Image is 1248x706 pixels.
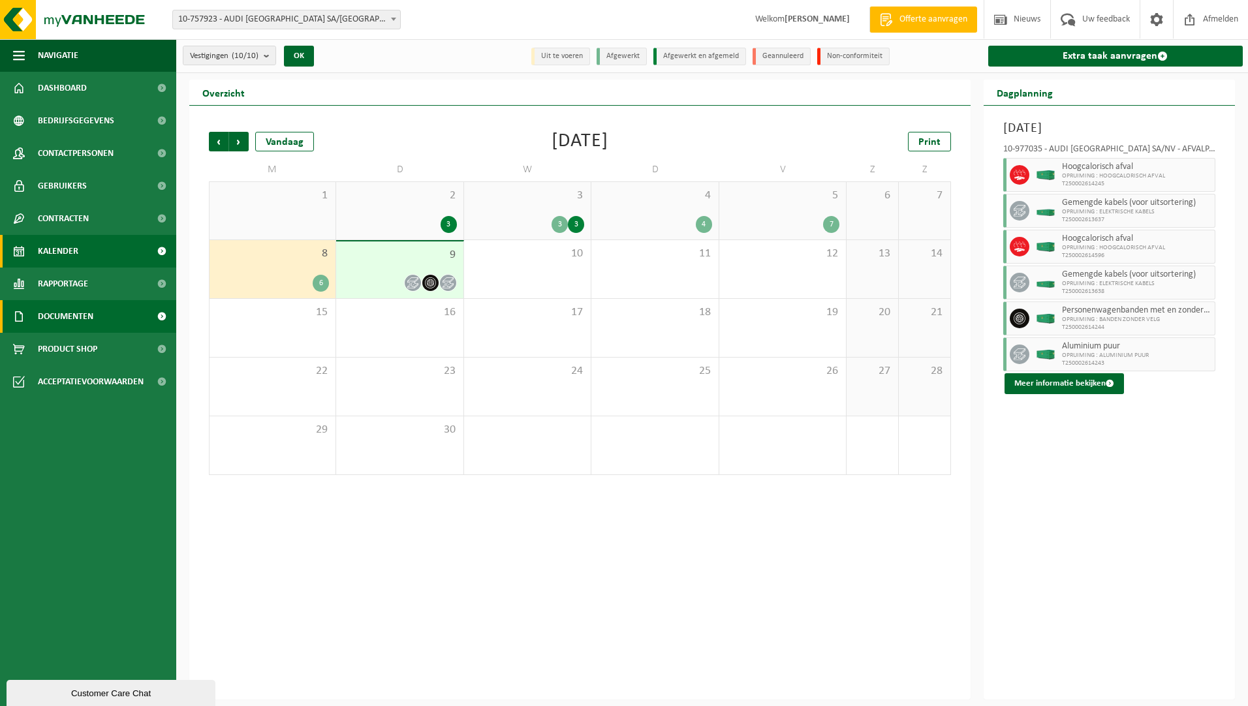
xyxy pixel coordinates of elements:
span: 24 [471,364,584,378]
span: Gemengde kabels (voor uitsortering) [1062,198,1212,208]
span: Hoogcalorisch afval [1062,162,1212,172]
span: Contactpersonen [38,137,114,170]
span: Documenten [38,300,93,333]
div: 10-977035 - AUDI [GEOGRAPHIC_DATA] SA/NV - AFVALPARK AP – OPRUIMING EOP - VORST [1003,145,1216,158]
span: Rapportage [38,268,88,300]
span: 4 [598,189,711,203]
span: OPRUIMING : BANDEN ZONDER VELG [1062,316,1212,324]
span: Acceptatievoorwaarden [38,365,144,398]
span: Contracten [38,202,89,235]
img: HK-XC-20-GN-00 [1036,206,1055,216]
a: Print [908,132,951,151]
span: T250002613638 [1062,288,1212,296]
td: Z [847,158,899,181]
div: 4 [696,216,712,233]
img: HK-XC-40-GN-00 [1036,350,1055,360]
div: 3 [568,216,584,233]
div: 3 [552,216,568,233]
span: 14 [905,247,944,261]
li: Uit te voeren [531,48,590,65]
span: Vestigingen [190,46,258,66]
span: 16 [343,305,456,320]
span: T250002614596 [1062,252,1212,260]
span: OPRUIMING : HOOGCALORISCH AFVAL [1062,244,1212,252]
td: W [464,158,591,181]
span: 26 [726,364,839,378]
td: D [336,158,463,181]
span: Product Shop [38,333,97,365]
iframe: chat widget [7,677,218,706]
span: 30 [343,423,456,437]
td: Z [899,158,951,181]
span: 28 [905,364,944,378]
img: HK-XC-40-GN-00 [1036,242,1055,252]
span: T250002613637 [1062,216,1212,224]
span: 10-757923 - AUDI BRUSSELS SA/NV - VORST [172,10,401,29]
span: 2 [343,189,456,203]
span: T250002614243 [1062,360,1212,367]
td: D [591,158,719,181]
li: Geannuleerd [753,48,811,65]
div: 3 [441,216,457,233]
span: Vorige [209,132,228,151]
span: 12 [726,247,839,261]
span: T250002614245 [1062,180,1212,188]
span: 15 [216,305,329,320]
span: 21 [905,305,944,320]
span: 3 [471,189,584,203]
button: Meer informatie bekijken [1005,373,1124,394]
span: Volgende [229,132,249,151]
span: 19 [726,305,839,320]
span: 20 [853,305,892,320]
span: 25 [598,364,711,378]
td: V [719,158,847,181]
strong: [PERSON_NAME] [785,14,850,24]
a: Extra taak aanvragen [988,46,1243,67]
span: Bedrijfsgegevens [38,104,114,137]
img: HK-XC-40-GN-00 [1036,170,1055,180]
span: 5 [726,189,839,203]
span: Print [918,137,941,147]
span: 29 [216,423,329,437]
td: M [209,158,336,181]
span: Hoogcalorisch afval [1062,234,1212,244]
img: HK-XC-40-GN-00 [1036,314,1055,324]
div: 6 [313,275,329,292]
span: 27 [853,364,892,378]
span: Navigatie [38,39,78,72]
div: [DATE] [552,132,608,151]
span: OPRUIMING : ALUMINIUM PUUR [1062,352,1212,360]
span: Gebruikers [38,170,87,202]
li: Afgewerkt [597,48,647,65]
span: 9 [343,248,456,262]
h2: Overzicht [189,80,258,105]
span: T250002614244 [1062,324,1212,331]
span: Offerte aanvragen [896,13,971,26]
span: 13 [853,247,892,261]
span: OPRUIMING : ELEKTRISCHE KABELS [1062,280,1212,288]
span: Dashboard [38,72,87,104]
li: Afgewerkt en afgemeld [653,48,746,65]
img: HK-XC-20-GN-00 [1036,278,1055,288]
span: 8 [216,247,329,261]
div: 7 [823,216,839,233]
h2: Dagplanning [984,80,1066,105]
span: OPRUIMING : HOOGCALORISCH AFVAL [1062,172,1212,180]
h3: [DATE] [1003,119,1216,138]
button: Vestigingen(10/10) [183,46,276,65]
span: 10 [471,247,584,261]
button: OK [284,46,314,67]
li: Non-conformiteit [817,48,890,65]
span: 11 [598,247,711,261]
span: 22 [216,364,329,378]
span: 23 [343,364,456,378]
span: OPRUIMING : ELEKTRISCHE KABELS [1062,208,1212,216]
span: 18 [598,305,711,320]
div: Vandaag [255,132,314,151]
span: 7 [905,189,944,203]
span: Aluminium puur [1062,341,1212,352]
span: Gemengde kabels (voor uitsortering) [1062,269,1212,280]
span: 6 [853,189,892,203]
span: 17 [471,305,584,320]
